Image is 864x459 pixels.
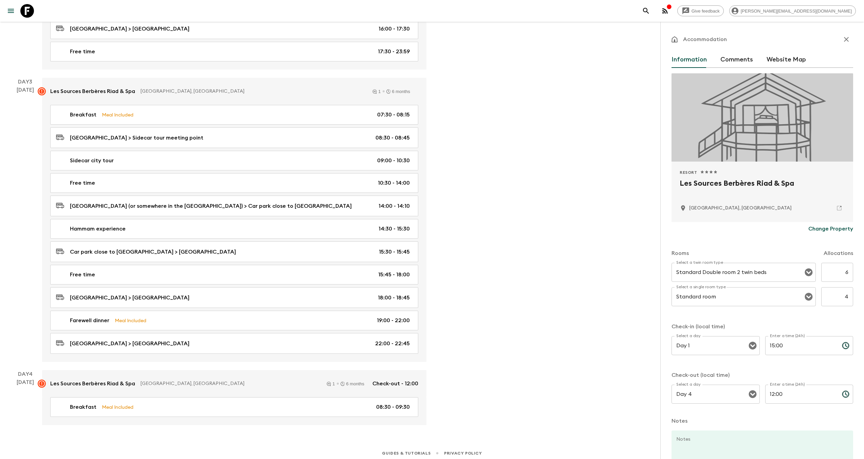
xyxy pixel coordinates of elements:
[748,389,757,399] button: Open
[17,378,34,425] div: [DATE]
[50,241,418,262] a: Car park close to [GEOGRAPHIC_DATA] > [GEOGRAPHIC_DATA]15:30 - 15:45
[70,134,203,142] p: [GEOGRAPHIC_DATA] > Sidecar tour meeting point
[676,260,723,265] label: Select a twin room type
[672,249,689,257] p: Rooms
[748,341,757,350] button: Open
[4,4,18,18] button: menu
[50,173,418,193] a: Free time10:30 - 14:00
[70,316,109,325] p: Farewell dinner
[50,18,418,39] a: [GEOGRAPHIC_DATA] > [GEOGRAPHIC_DATA]16:00 - 17:30
[70,248,236,256] p: Car park close to [GEOGRAPHIC_DATA] > [GEOGRAPHIC_DATA]
[70,111,96,119] p: Breakfast
[382,449,430,457] a: Guides & Tutorials
[376,403,410,411] p: 08:30 - 09:30
[50,105,418,125] a: BreakfastMeal Included07:30 - 08:15
[765,336,837,355] input: hh:mm
[50,380,135,388] p: Les Sources Berbères Riad & Spa
[839,387,852,401] button: Choose time, selected time is 12:00 PM
[839,339,852,352] button: Choose time, selected time is 3:00 PM
[341,382,364,386] div: 6 months
[824,249,853,257] p: Allocations
[378,294,410,302] p: 18:00 - 18:45
[672,52,707,68] button: Information
[50,397,418,417] a: BreakfastMeal Included08:30 - 09:30
[680,170,697,175] span: Resort
[767,52,806,68] button: Website Map
[672,73,853,162] div: Photo of Les Sources Berbères Riad & Spa
[377,157,410,165] p: 09:00 - 10:30
[372,89,381,94] div: 1
[141,88,364,95] p: [GEOGRAPHIC_DATA], [GEOGRAPHIC_DATA]
[42,370,426,397] a: Les Sources Berbères Riad & Spa[GEOGRAPHIC_DATA], [GEOGRAPHIC_DATA]16 monthsCheck-out - 12:00
[102,403,133,411] p: Meal Included
[729,5,856,16] div: [PERSON_NAME][EMAIL_ADDRESS][DOMAIN_NAME]
[378,271,410,279] p: 15:45 - 18:00
[770,333,805,339] label: Enter a time (24h)
[70,179,95,187] p: Free time
[720,52,753,68] button: Comments
[70,294,189,302] p: [GEOGRAPHIC_DATA] > [GEOGRAPHIC_DATA]
[50,219,418,239] a: Hammam experience14:30 - 15:30
[70,339,189,348] p: [GEOGRAPHIC_DATA] > [GEOGRAPHIC_DATA]
[379,25,410,33] p: 16:00 - 17:30
[70,225,126,233] p: Hammam experience
[42,78,426,105] a: Les Sources Berbères Riad & Spa[GEOGRAPHIC_DATA], [GEOGRAPHIC_DATA]16 months
[327,382,335,386] div: 1
[379,225,410,233] p: 14:30 - 15:30
[378,179,410,187] p: 10:30 - 14:00
[672,323,853,331] p: Check-in (local time)
[689,205,792,212] p: Marrakesh, Morocco
[672,417,853,425] p: Notes
[676,333,700,339] label: Select a day
[115,317,146,324] p: Meal Included
[688,8,723,14] span: Give feedback
[70,403,96,411] p: Breakfast
[680,178,845,200] h2: Les Sources Berbères Riad & Spa
[50,333,418,354] a: [GEOGRAPHIC_DATA] > [GEOGRAPHIC_DATA]22:00 - 22:45
[8,78,42,86] p: Day 3
[378,48,410,56] p: 17:30 - 23:59
[50,265,418,284] a: Free time15:45 - 18:00
[141,380,318,387] p: [GEOGRAPHIC_DATA], [GEOGRAPHIC_DATA]
[375,339,410,348] p: 22:00 - 22:45
[672,371,853,379] p: Check-out (local time)
[375,134,410,142] p: 08:30 - 08:45
[70,48,95,56] p: Free time
[70,157,114,165] p: Sidecar city tour
[102,111,133,118] p: Meal Included
[379,202,410,210] p: 14:00 - 14:10
[765,385,837,404] input: hh:mm
[808,222,853,236] button: Change Property
[677,5,724,16] a: Give feedback
[808,225,853,233] p: Change Property
[8,370,42,378] p: Day 4
[50,196,418,216] a: [GEOGRAPHIC_DATA] (or somewhere in the [GEOGRAPHIC_DATA]) > Car park close to [GEOGRAPHIC_DATA]14...
[70,271,95,279] p: Free time
[372,380,418,388] p: Check-out - 12:00
[676,284,726,290] label: Select a single room type
[770,382,805,387] label: Enter a time (24h)
[444,449,482,457] a: Privacy Policy
[804,268,813,277] button: Open
[50,287,418,308] a: [GEOGRAPHIC_DATA] > [GEOGRAPHIC_DATA]18:00 - 18:45
[50,42,418,61] a: Free time17:30 - 23:59
[737,8,856,14] span: [PERSON_NAME][EMAIL_ADDRESS][DOMAIN_NAME]
[50,87,135,95] p: Les Sources Berbères Riad & Spa
[70,25,189,33] p: [GEOGRAPHIC_DATA] > [GEOGRAPHIC_DATA]
[386,89,410,94] div: 6 months
[639,4,653,18] button: search adventures
[50,127,418,148] a: [GEOGRAPHIC_DATA] > Sidecar tour meeting point08:30 - 08:45
[17,86,34,362] div: [DATE]
[70,202,352,210] p: [GEOGRAPHIC_DATA] (or somewhere in the [GEOGRAPHIC_DATA]) > Car park close to [GEOGRAPHIC_DATA]
[50,151,418,170] a: Sidecar city tour09:00 - 10:30
[683,35,727,43] p: Accommodation
[676,382,700,387] label: Select a day
[50,311,418,330] a: Farewell dinnerMeal Included19:00 - 22:00
[804,292,813,301] button: Open
[377,111,410,119] p: 07:30 - 08:15
[377,316,410,325] p: 19:00 - 22:00
[379,248,410,256] p: 15:30 - 15:45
